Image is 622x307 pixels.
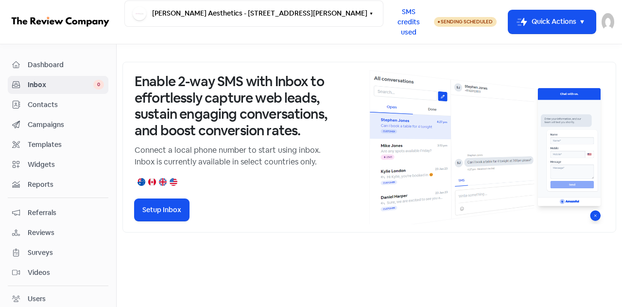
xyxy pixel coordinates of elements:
a: Templates [8,136,108,154]
a: Surveys [8,244,108,262]
span: Widgets [28,160,104,170]
a: SMS credits used [383,16,434,26]
span: Referrals [28,208,104,218]
a: Inbox 0 [8,76,108,94]
img: inbox-default-image-2.png [369,70,604,224]
span: 0 [93,80,104,90]
img: canada.png [148,178,156,186]
a: Dashboard [8,56,108,74]
span: SMS credits used [392,7,426,37]
a: Sending Scheduled [434,16,497,28]
h3: Enable 2-way SMS with Inbox to effortlessly capture web leads, sustain engaging conversations, an... [135,73,329,139]
a: Videos [8,264,108,282]
span: Videos [28,268,104,278]
a: Referrals [8,204,108,222]
span: Dashboard [28,60,104,70]
span: Contacts [28,100,104,110]
span: Templates [28,140,104,150]
span: Campaigns [28,120,104,130]
a: Reviews [8,224,108,242]
img: united-states.png [170,178,177,186]
img: User [602,13,614,31]
p: Connect a local phone number to start using inbox. Inbox is currently available in select countri... [135,144,329,168]
button: Setup Inbox [135,199,189,221]
a: Contacts [8,96,108,114]
a: Widgets [8,156,108,174]
div: Users [28,294,46,304]
span: Inbox [28,80,93,90]
span: Reports [28,180,104,190]
a: Campaigns [8,116,108,134]
span: Reviews [28,228,104,238]
img: australia.png [138,178,145,186]
button: Quick Actions [508,10,596,34]
img: united-kingdom.png [159,178,167,186]
a: Reports [8,176,108,194]
button: [PERSON_NAME] Aesthetics - [STREET_ADDRESS][PERSON_NAME] [124,0,383,27]
span: Sending Scheduled [441,18,493,25]
span: Surveys [28,248,104,258]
